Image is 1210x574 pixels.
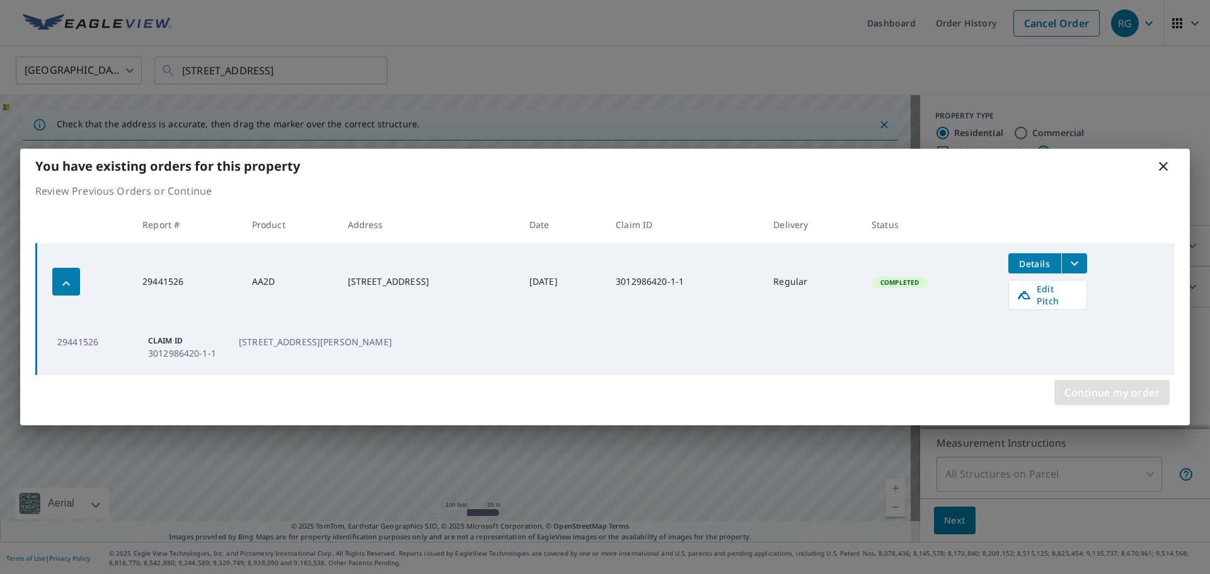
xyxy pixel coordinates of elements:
td: 29441526 [132,243,242,320]
span: Edit Pitch [1017,283,1079,307]
span: Continue my order [1064,384,1160,401]
button: detailsBtn-29441526 [1008,253,1061,273]
th: Claim ID [606,206,763,243]
p: Claim ID [148,335,224,347]
td: AA2D [242,243,338,320]
th: Report # [132,206,242,243]
span: Details [1016,258,1054,270]
th: Status [861,206,998,243]
a: Edit Pitch [1008,280,1087,310]
th: Delivery [763,206,861,243]
button: filesDropdownBtn-29441526 [1061,253,1087,273]
p: 3012986420-1-1 [148,347,224,360]
td: Regular [763,243,861,320]
th: Product [242,206,338,243]
th: Date [519,206,606,243]
th: Address [338,206,519,243]
span: Completed [873,278,926,287]
p: Review Previous Orders or Continue [35,183,1175,198]
b: You have existing orders for this property [35,158,300,175]
div: [STREET_ADDRESS] [348,275,509,288]
p: [STREET_ADDRESS][PERSON_NAME] [239,335,392,348]
p: 29441526 [57,335,133,348]
td: [DATE] [519,243,606,320]
button: Continue my order [1054,380,1170,405]
td: 3012986420-1-1 [606,243,763,320]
